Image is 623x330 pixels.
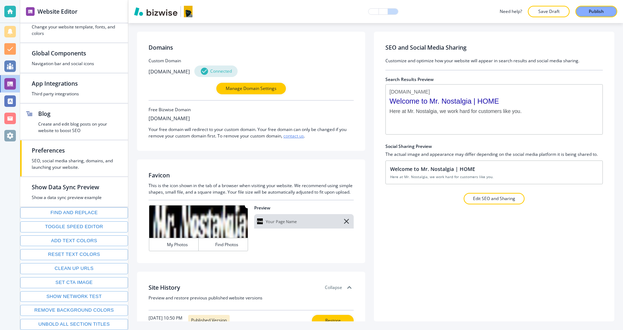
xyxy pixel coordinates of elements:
h2: Social Sharing Preview [385,143,603,150]
h3: Collapse [325,284,342,291]
h3: Free Bizwise Domain [149,107,354,113]
span: Here at Mr. Nostalgia, we work hard for customers like you. [389,107,599,115]
h4: Change your website template, fonts, and colors [32,24,116,37]
span: Welcome to Mr. Nostalgia | HOME [389,96,599,106]
h4: The actual image and appearance may differ depending on the social media platform it is being sha... [385,151,603,158]
div: Collapse [325,283,354,292]
div: My PhotosFind Photos [149,205,248,252]
h3: Need help? [500,8,522,15]
h2: Preview [254,205,354,211]
span: [DOMAIN_NAME] [389,88,430,95]
button: Show network test [20,291,128,302]
h2: Preferences [32,146,116,155]
button: Save Draft [528,6,570,17]
button: Toggle speed editor [20,221,128,232]
button: Restore [312,315,354,326]
button: BlogCreate and edit blog posts on your website to boost SEO [20,104,128,140]
h4: Published Version [191,317,227,324]
button: Edit SEO and Sharing [464,193,525,204]
h3: [DOMAIN_NAME] [149,114,190,122]
img: editor icon [26,7,35,16]
button: Find and replace [20,207,128,218]
h2: Website Editor [37,7,78,16]
h4: Here at Mr. Nostalgia, we work hard for customers like you. [390,174,598,180]
h4: My Photos [167,241,188,248]
button: Global ComponentsNavigation bar and social icons [20,43,128,73]
button: Find Photos [199,238,248,251]
h2: Global Components [32,49,116,58]
h4: Third party integrations [32,91,116,97]
p: Manage Domain Settings [226,85,277,92]
h4: Navigation bar and social icons [32,60,116,67]
h3: Custom Domain [149,58,354,64]
button: Set CTA image [20,277,128,288]
button: Reset text colors [20,249,128,260]
h3: This is the icon shown in the tab of a browser when visiting your website. We recommend using sim... [149,182,354,195]
h2: Favicon [149,171,170,180]
h3: [DOMAIN_NAME] [149,68,190,75]
button: PreferencesSEO, social media sharing, domains, and launching your website. [20,140,128,176]
button: Remove background colors [20,305,128,316]
h4: Find Photos [215,241,238,248]
h2: Blog [38,109,116,118]
h3: Preview and restore previous published website versions [149,295,354,301]
p: Publish [589,8,604,15]
p: Your Page Name [266,220,297,223]
h2: Search Results Preview [385,76,603,83]
h3: Customize and optimize how your website will appear in search results and social media sharing. [385,58,603,64]
h2: Domains [149,43,354,52]
img: Bizwise Logo [134,7,177,16]
h4: [DATE] 10:50 PM [149,315,182,321]
button: Update StyleChange your website template, fonts, and colors [20,6,128,42]
h2: App Integrations [32,79,116,88]
h2: Welcome to Mr. Nostalgia | HOME [390,165,598,173]
p: Save Draft [537,8,560,15]
button: Publish [575,6,617,17]
h4: Connected [210,68,232,74]
h2: Show Data Sync Preview [32,183,102,191]
h2: SEO and Social Media Sharing [385,43,603,52]
button: Show Data Sync PreviewShow a data sync preview example [20,177,113,207]
p: Edit SEO and Sharing [473,195,515,202]
button: My Photos [149,238,199,251]
h4: Create and edit blog posts on your website to boost SEO [38,121,116,134]
button: Add text colors [20,235,128,247]
button: Unbold all section titles [20,319,128,330]
img: Your Logo [184,6,193,17]
button: Manage Domain Settings [216,83,286,94]
h2: Site History [149,283,180,292]
a: contact us [283,133,304,139]
h4: SEO, social media sharing, domains, and launching your website. [32,158,116,171]
h4: Your free domain will redirect to your custom domain. Your free domain can only be changed if you... [149,126,354,139]
button: Clean up URLs [20,263,128,274]
h4: Show a data sync preview example [32,194,102,201]
p: Restore [321,317,344,324]
button: App IntegrationsThird party integrations [20,73,128,103]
